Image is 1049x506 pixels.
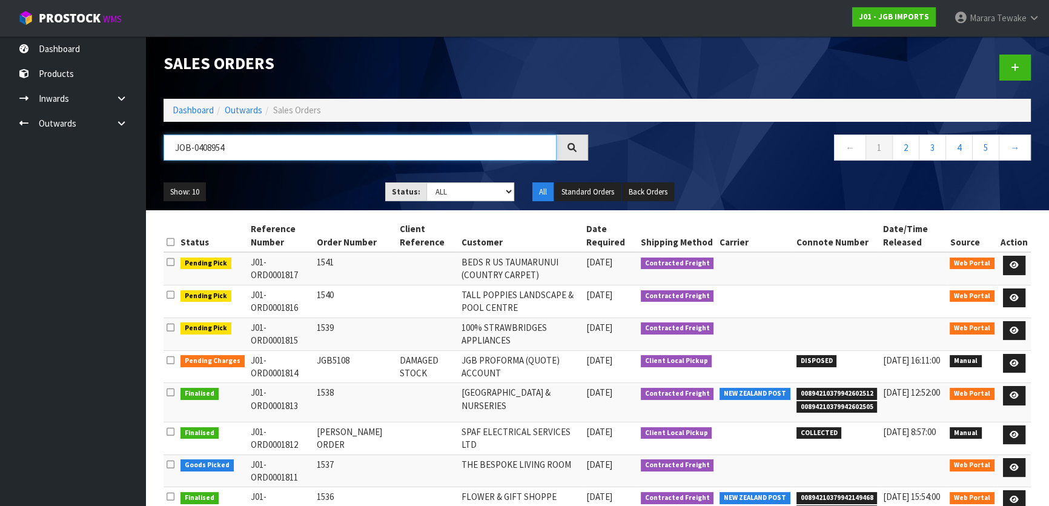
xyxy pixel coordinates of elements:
span: Goods Picked [180,459,234,471]
a: J01 - JGB IMPORTS [852,7,936,27]
td: J01-ORD0001814 [248,350,314,383]
a: Dashboard [173,104,214,116]
span: ProStock [39,10,101,26]
img: cube-alt.png [18,10,33,25]
span: Finalised [180,388,219,400]
input: Search sales orders [164,135,557,161]
th: Shipping Method [638,219,717,252]
span: DISPOSED [796,355,837,367]
span: 00894210379942602512 [796,388,878,400]
span: Web Portal [950,290,994,302]
small: WMS [103,13,122,25]
span: [DATE] 15:54:00 [883,491,940,502]
td: TALL POPPIES LANDSCAPE & POOL CENTRE [458,285,583,318]
span: Pending Pick [180,258,231,270]
a: → [999,135,1031,161]
td: 1537 [314,454,397,487]
h1: Sales Orders [164,55,588,73]
span: [DATE] [586,459,612,470]
span: [DATE] 16:11:00 [883,355,940,366]
span: Contracted Freight [641,258,714,270]
span: Manual [950,427,982,439]
a: 3 [919,135,946,161]
span: [DATE] [586,426,612,438]
span: Contracted Freight [641,388,714,400]
span: Tewake [997,12,1027,24]
span: [DATE] 8:57:00 [883,426,936,438]
a: Outwards [225,104,262,116]
span: Pending Pick [180,322,231,335]
button: Show: 10 [164,182,206,202]
td: J01-ORD0001815 [248,318,314,350]
a: 1 [865,135,893,161]
th: Reference Number [248,219,314,252]
span: Pending Pick [180,290,231,302]
span: [DATE] [586,491,612,502]
th: Connote Number [793,219,881,252]
span: NEW ZEALAND POST [720,388,790,400]
td: J01-ORD0001813 [248,383,314,422]
td: DAMAGED STOCK [397,350,458,383]
span: Finalised [180,427,219,439]
a: 2 [892,135,919,161]
nav: Page navigation [606,135,1031,164]
th: Date/Time Released [880,219,947,252]
td: 1538 [314,383,397,422]
strong: J01 - JGB IMPORTS [859,12,929,22]
span: NEW ZEALAND POST [720,492,790,504]
td: [GEOGRAPHIC_DATA] & NURSERIES [458,383,583,422]
span: [DATE] [586,387,612,398]
th: Action [998,219,1031,252]
span: Manual [950,355,982,367]
span: [DATE] [586,289,612,301]
td: 100% STRAWBRIDGES APPLIANCES [458,318,583,350]
td: J01-ORD0001811 [248,454,314,487]
td: 1541 [314,252,397,285]
button: Standard Orders [555,182,621,202]
span: Sales Orders [273,104,321,116]
span: Pending Charges [180,355,245,367]
td: 1539 [314,318,397,350]
span: Web Portal [950,322,994,335]
span: Contracted Freight [641,290,714,302]
span: Web Portal [950,388,994,400]
button: Back Orders [622,182,674,202]
td: J01-ORD0001812 [248,422,314,454]
td: THE BESPOKE LIVING ROOM [458,454,583,487]
span: Client Local Pickup [641,427,712,439]
td: J01-ORD0001816 [248,285,314,318]
td: [PERSON_NAME] ORDER [314,422,397,454]
strong: Status: [392,187,420,197]
th: Customer [458,219,583,252]
span: [DATE] [586,256,612,268]
span: Finalised [180,492,219,504]
span: Marara [970,12,995,24]
td: JGB5108 [314,350,397,383]
span: Contracted Freight [641,492,714,504]
td: JGB PROFORMA (QUOTE) ACCOUNT [458,350,583,383]
th: Status [177,219,248,252]
td: J01-ORD0001817 [248,252,314,285]
a: ← [834,135,866,161]
span: Contracted Freight [641,322,714,335]
span: COLLECTED [796,427,842,439]
span: [DATE] [586,355,612,366]
th: Order Number [314,219,397,252]
span: Web Portal [950,492,994,504]
span: Client Local Pickup [641,355,712,367]
span: [DATE] 12:52:00 [883,387,940,398]
span: [DATE] [586,322,612,333]
th: Carrier [716,219,793,252]
th: Date Required [583,219,638,252]
span: Web Portal [950,258,994,270]
button: All [532,182,554,202]
td: BEDS R US TAUMARUNUI (COUNTRY CARPET) [458,252,583,285]
td: SPAF ELECTRICAL SERVICES LTD [458,422,583,454]
span: Contracted Freight [641,459,714,471]
th: Client Reference [397,219,458,252]
span: 00894210379942149468 [796,492,878,504]
span: Web Portal [950,459,994,471]
span: 00894210379942602505 [796,401,878,413]
td: 1540 [314,285,397,318]
a: 5 [972,135,999,161]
